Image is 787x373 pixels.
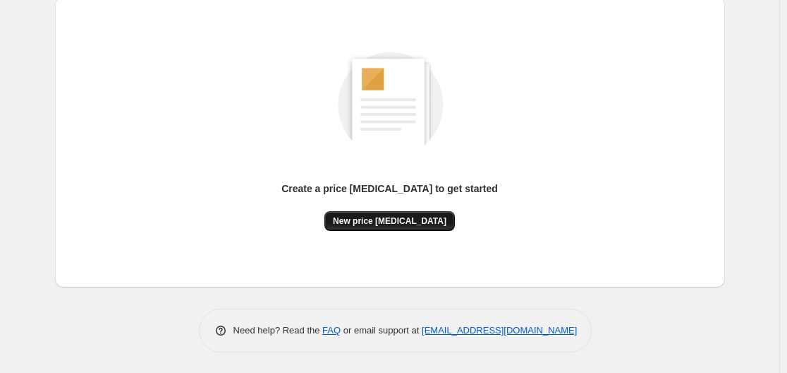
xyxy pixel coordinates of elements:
[422,325,577,336] a: [EMAIL_ADDRESS][DOMAIN_NAME]
[322,325,341,336] a: FAQ
[281,182,498,196] p: Create a price [MEDICAL_DATA] to get started
[233,325,323,336] span: Need help? Read the
[341,325,422,336] span: or email support at
[324,211,455,231] button: New price [MEDICAL_DATA]
[333,215,446,227] span: New price [MEDICAL_DATA]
